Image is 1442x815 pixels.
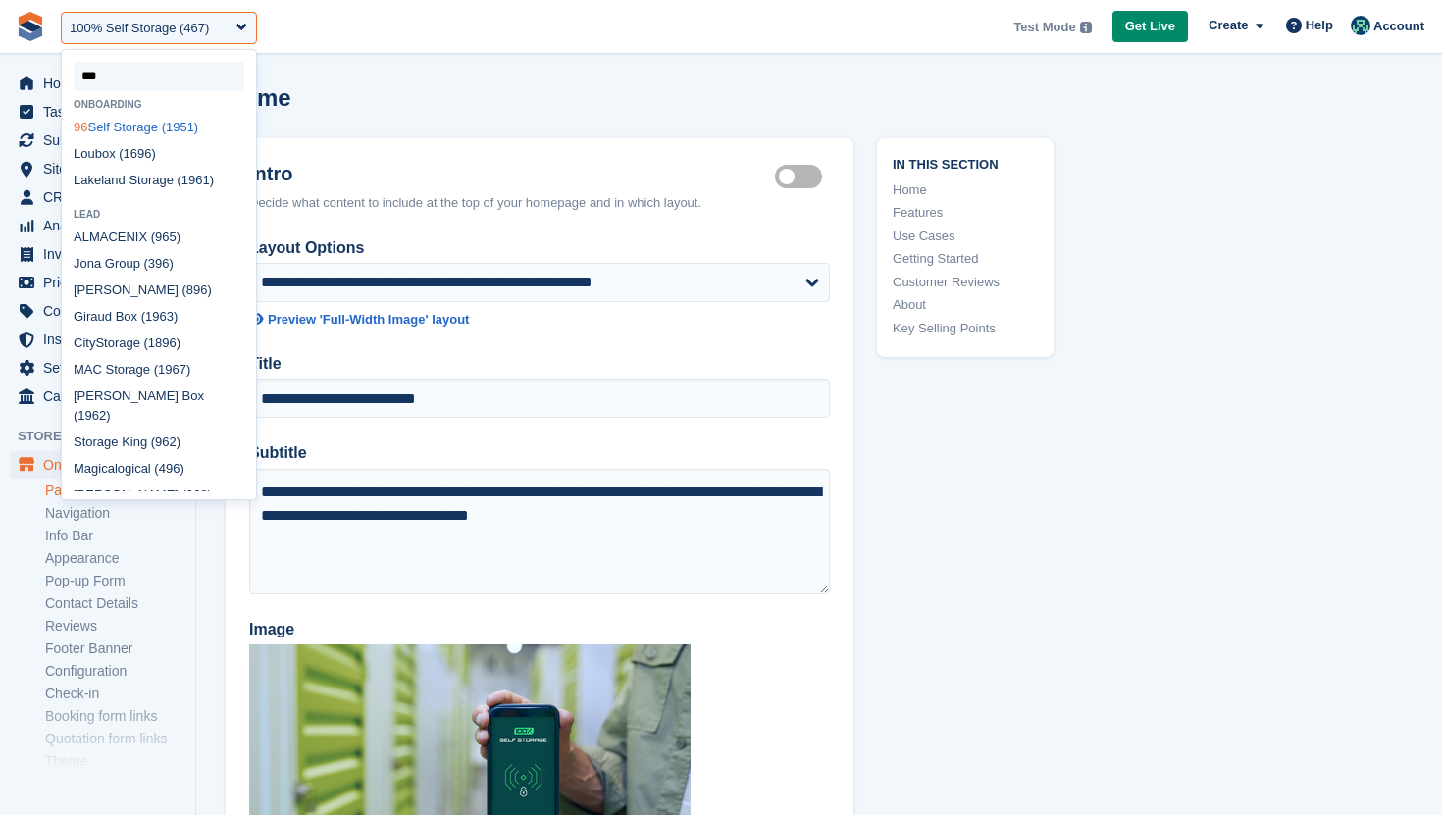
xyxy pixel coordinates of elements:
[62,455,256,482] div: Magicalogical (4 )
[45,527,185,545] a: Info Bar
[62,251,256,278] div: Jona Group (3 )
[43,382,161,410] span: Capital
[188,173,202,187] span: 96
[893,295,1038,315] a: About
[10,382,185,410] a: menu
[10,297,185,325] a: menu
[43,70,161,97] span: Home
[43,354,161,382] span: Settings
[62,209,256,220] div: Lead
[1125,17,1175,36] span: Get Live
[70,19,209,38] div: 100% Self Storage (467)
[249,310,830,330] a: Preview 'Full-Width Image' layout
[893,273,1038,292] a: Customer Reviews
[10,212,185,239] a: menu
[45,482,185,500] a: Pages
[10,451,185,479] a: menu
[1013,18,1075,37] span: Test Mode
[249,618,830,641] label: Image
[85,408,99,423] span: 96
[249,162,775,185] h2: Intro
[893,227,1038,246] a: Use Cases
[249,236,830,260] label: Layout Options
[268,310,469,330] div: Preview 'Full-Width Image' layout
[10,127,185,154] a: menu
[893,154,1038,173] span: In this section
[62,225,256,251] div: ALMACENIX ( 5)
[45,685,185,703] a: Check-in
[1306,16,1333,35] span: Help
[18,427,195,446] span: Storefront
[43,297,161,325] span: Coupons
[62,383,256,430] div: [PERSON_NAME] Box (1 2)
[62,482,256,508] div: [PERSON_NAME] ( 8)
[43,326,161,353] span: Insurance
[1373,17,1424,36] span: Account
[43,451,161,479] span: Online Store
[155,434,169,449] span: 96
[1209,16,1248,35] span: Create
[62,331,256,357] div: CityStorage (18 )
[775,176,830,178] label: Hero section active
[152,309,166,324] span: 96
[10,269,185,296] a: menu
[45,572,185,590] a: Pop-up Form
[249,193,830,213] div: Decide what content to include at the top of your homepage and in which layout.
[1080,22,1092,33] img: icon-info-grey-7440780725fd019a000dd9b08b2336e03edf1995a4989e88bcd33f0948082b44.svg
[165,362,179,377] span: 96
[16,12,45,41] img: stora-icon-8386f47178a22dfd0bd8f6a31ec36ba5ce8667c1dd55bd0f319d3a0aa187defe.svg
[155,256,169,271] span: 96
[43,212,161,239] span: Analytics
[45,730,185,748] a: Quotation form links
[45,662,185,681] a: Configuration
[10,240,185,268] a: menu
[893,180,1038,200] a: Home
[43,155,161,182] span: Sites
[43,269,161,296] span: Pricing
[155,229,169,244] span: 96
[45,549,185,568] a: Appearance
[10,155,185,182] a: menu
[62,99,256,110] div: Onboarding
[249,441,830,465] label: Subtitle
[893,249,1038,269] a: Getting Started
[893,319,1038,338] a: Key Selling Points
[62,114,256,140] div: Self Storage (1951)
[10,70,185,97] a: menu
[193,282,207,297] span: 96
[1112,11,1188,43] a: Get Live
[45,504,185,523] a: Navigation
[45,639,185,658] a: Footer Banner
[62,304,256,331] div: Giraud Box (1 3)
[62,167,256,193] div: Lakeland Storage (1 1)
[43,240,161,268] span: Invoices
[10,183,185,211] a: menu
[166,461,180,476] span: 96
[1351,16,1370,35] img: Jennifer Ofodile
[45,752,185,771] a: Theme
[249,352,830,376] label: Title
[45,594,185,613] a: Contact Details
[893,203,1038,223] a: Features
[10,326,185,353] a: menu
[162,335,176,350] span: 96
[43,183,161,211] span: CRM
[62,140,256,167] div: Loubox (16 )
[62,357,256,383] div: MAC Storage (1 7)
[43,98,161,126] span: Tasks
[45,617,185,636] a: Reviews
[186,487,200,502] span: 96
[137,146,151,161] span: 96
[226,84,291,111] h1: Home
[74,120,87,134] span: 96
[62,278,256,304] div: [PERSON_NAME] (8 )
[62,429,256,455] div: Storage King ( 2)
[43,127,161,154] span: Subscriptions
[45,707,185,726] a: Booking form links
[10,98,185,126] a: menu
[10,354,185,382] a: menu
